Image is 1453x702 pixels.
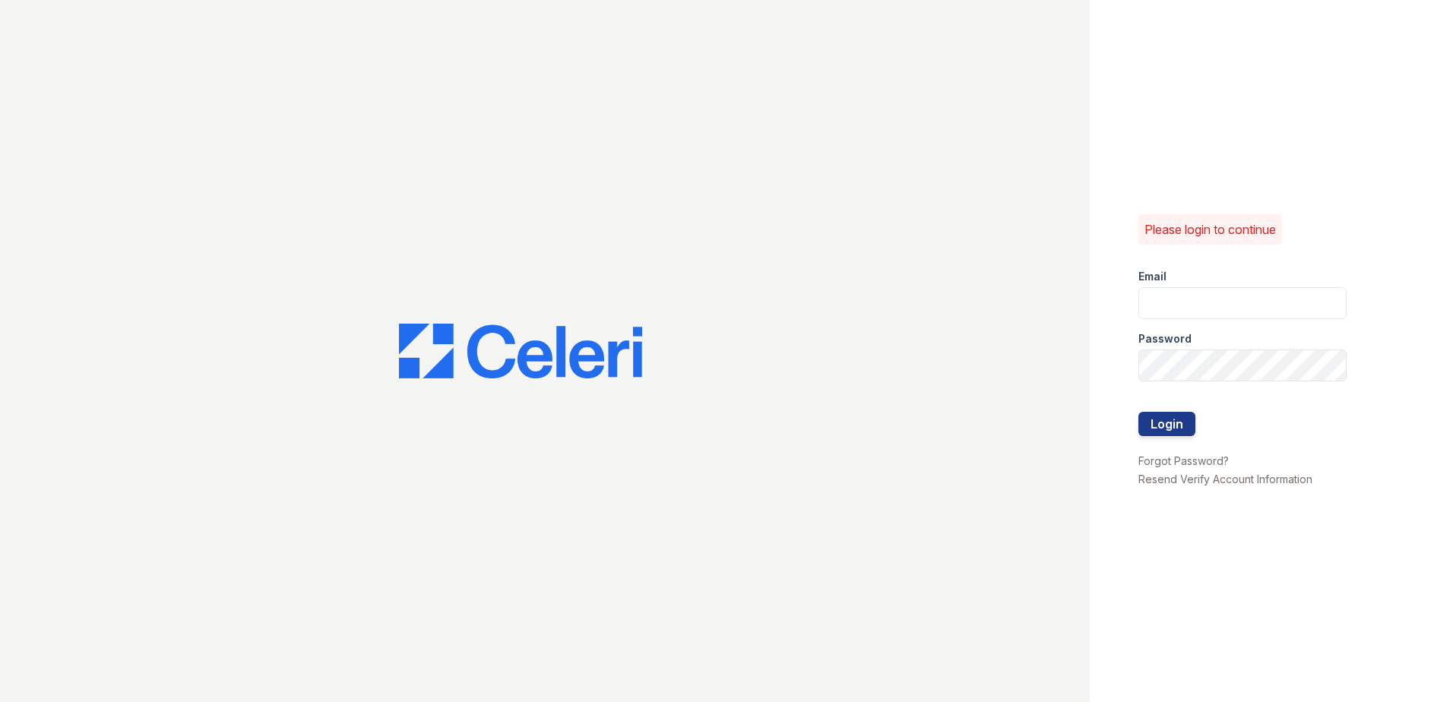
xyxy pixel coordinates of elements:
a: Resend Verify Account Information [1138,473,1312,485]
img: CE_Logo_Blue-a8612792a0a2168367f1c8372b55b34899dd931a85d93a1a3d3e32e68fde9ad4.png [399,324,642,378]
p: Please login to continue [1144,220,1276,239]
label: Password [1138,331,1192,346]
a: Forgot Password? [1138,454,1229,467]
button: Login [1138,412,1195,436]
label: Email [1138,269,1167,284]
